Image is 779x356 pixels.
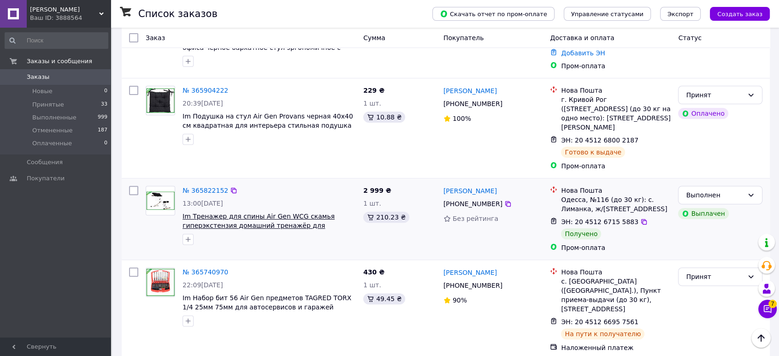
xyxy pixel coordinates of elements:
h1: Список заказов [138,8,218,19]
a: Фото товару [146,267,175,297]
a: Создать заказ [701,10,770,17]
span: 33 [101,101,107,109]
span: Сумма [363,34,385,42]
div: Принят [686,90,744,100]
div: Пром-оплата [561,243,671,252]
img: Фото товару [146,268,175,297]
div: 10.88 ₴ [363,112,405,123]
span: Заказы и сообщения [27,57,92,65]
div: Выплачен [678,208,728,219]
span: 22:09[DATE] [183,281,223,289]
span: 7 [768,300,777,308]
img: Фото товару [146,191,175,210]
div: 49.45 ₴ [363,293,405,304]
span: Заказы [27,73,49,81]
span: Статус [678,34,702,42]
span: Оплаченные [32,139,72,148]
span: Сообщения [27,158,63,166]
span: Отмененные [32,126,72,135]
div: Нова Пошта [561,267,671,277]
span: 0 [104,139,107,148]
button: Экспорт [660,7,701,21]
span: Імідж [30,6,99,14]
span: Без рейтинга [453,215,498,222]
div: Готово к выдаче [561,147,625,158]
span: 187 [98,126,107,135]
span: Скачать отчет по пром-оплате [440,10,547,18]
span: Управление статусами [571,11,643,18]
span: 20:39[DATE] [183,100,223,107]
span: Покупатель [443,34,484,42]
a: Im Набор бит 56 Air Gen предметов TAGRED TORX 1/4 25мм 75мм для автосервисов и гаражей насадки дл... [183,294,351,320]
div: Наложенный платеж [561,343,671,352]
span: 90% [453,297,467,304]
span: 430 ₴ [363,268,384,276]
span: Покупатели [27,174,65,183]
span: Доставка и оплата [550,34,614,42]
div: Пром-оплата [561,61,671,71]
a: [PERSON_NAME] [443,268,497,277]
div: Нова Пошта [561,186,671,195]
div: Получено [561,228,601,239]
a: Im Подушка на стул Air Gen Provans черная 40х40 см квадратная для интерьера стильная подушка для ... [183,113,353,138]
span: 229 ₴ [363,87,384,94]
a: Im Тренажер для спины Air Gen WCG скамья гиперэкстензия домашний тренажёр для укрепления спины и ... [183,213,335,238]
span: 100% [453,115,471,122]
button: Создать заказ [710,7,770,21]
a: Фото товару [146,86,175,115]
span: Выполненные [32,113,77,122]
span: 13:00[DATE] [183,200,223,207]
span: 1 шт. [363,281,381,289]
div: Выполнен [686,190,744,200]
a: Добавить ЭН [561,49,605,57]
div: с. [GEOGRAPHIC_DATA] ([GEOGRAPHIC_DATA].), Пункт приема-выдачи (до 30 кг), [STREET_ADDRESS] [561,277,671,314]
span: ЭН: 20 4512 6800 2187 [561,136,638,144]
span: ЭН: 20 4512 6695 7561 [561,318,638,326]
div: Ваш ID: 3888564 [30,14,111,22]
div: 210.23 ₴ [363,212,409,223]
span: Принятые [32,101,64,109]
div: Нова Пошта [561,86,671,95]
span: ЭН: 20 4512 6715 5883 [561,218,638,225]
span: 2 999 ₴ [363,187,391,194]
button: Наверх [751,328,771,348]
span: 999 [98,113,107,122]
a: Фото товару [146,186,175,215]
div: Пром-оплата [561,161,671,171]
div: [PHONE_NUMBER] [442,279,504,292]
a: № 365822152 [183,187,228,194]
input: Поиск [5,32,108,49]
div: [PHONE_NUMBER] [442,97,504,110]
a: [PERSON_NAME] [443,86,497,95]
div: Одесса, №116 (до 30 кг): с. Лиманка, ж/[STREET_ADDRESS] [561,195,671,214]
span: Новые [32,87,53,95]
a: [PERSON_NAME] [443,186,497,196]
div: Принят [686,272,744,282]
button: Скачать отчет по пром-оплате [432,7,555,21]
button: Управление статусами [564,7,651,21]
span: 1 шт. [363,100,381,107]
span: Создать заказ [717,11,762,18]
img: Фото товару [146,88,175,113]
button: Чат с покупателем7 [758,300,777,318]
span: 0 [104,87,107,95]
div: На пути к получателю [561,328,644,339]
span: 1 шт. [363,200,381,207]
a: № 365904222 [183,87,228,94]
div: г. Кривой Рог ([STREET_ADDRESS] (до 30 кг на одно место): [STREET_ADDRESS][PERSON_NAME] [561,95,671,132]
span: Экспорт [667,11,693,18]
div: Оплачено [678,108,728,119]
div: [PHONE_NUMBER] [442,197,504,210]
a: № 365740970 [183,268,228,276]
span: Заказ [146,34,165,42]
